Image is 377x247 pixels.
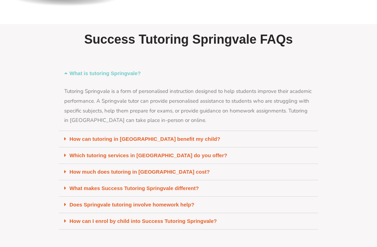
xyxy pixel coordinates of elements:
div: How can I enrol by child into Success Tutoring Springvale? [59,213,318,230]
div: Which tutoring services in [GEOGRAPHIC_DATA] do you offer? [59,147,318,164]
a: How can tutoring in [GEOGRAPHIC_DATA] benefit my child? [69,136,220,142]
div: Does Springvale tutoring involve homework help? [59,197,318,213]
a: Does Springvale tutoring involve homework help? [69,202,194,208]
a: What is tutoring Springvale? [69,70,141,76]
div: What is tutoring Springvale? [59,65,318,81]
div: What is tutoring Springvale? [59,81,318,131]
div: What makes Success Tutoring Springvale different? [59,180,318,197]
div: How much does tutoring in [GEOGRAPHIC_DATA] cost? [59,164,318,180]
a: How can I enrol by child into Success Tutoring Springvale? [69,218,217,224]
iframe: Chat Widget [257,168,377,247]
a: What makes Success Tutoring Springvale different? [69,185,199,191]
div: How can tutoring in [GEOGRAPHIC_DATA] benefit my child? [59,131,318,147]
h2: Success Tutoring Springvale FAQs [59,31,318,48]
a: Which tutoring services in [GEOGRAPHIC_DATA] do you offer? [69,152,227,158]
a: How much does tutoring in [GEOGRAPHIC_DATA] cost? [69,169,210,175]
